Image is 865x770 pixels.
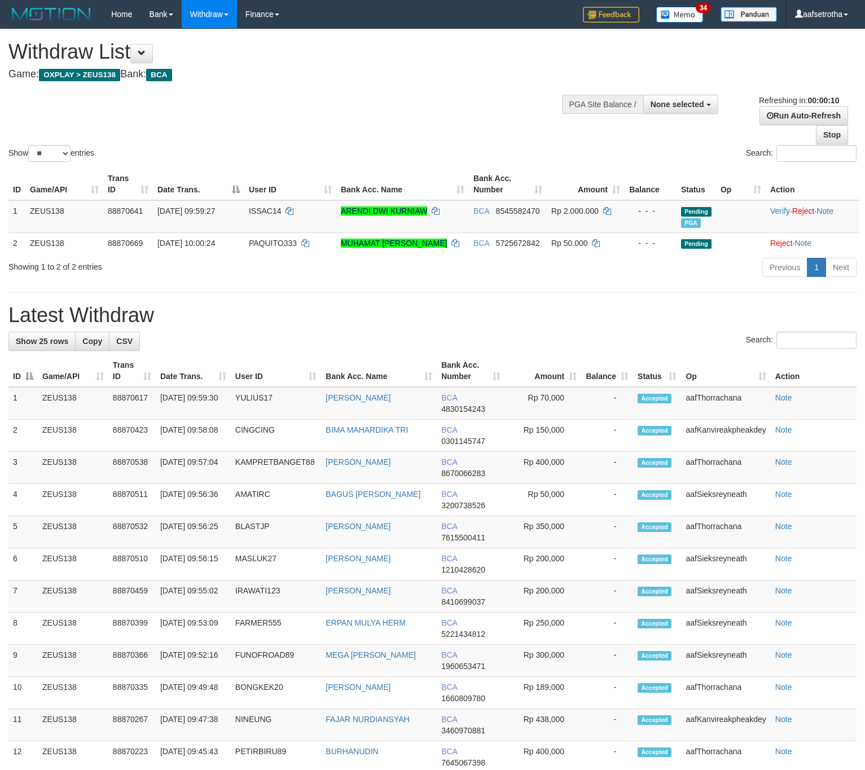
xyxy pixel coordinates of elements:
[8,645,38,677] td: 9
[441,618,457,627] span: BCA
[8,304,857,327] h1: Latest Withdraw
[794,239,811,248] a: Note
[38,677,108,709] td: ZEUS138
[775,393,792,402] a: Note
[38,580,108,613] td: ZEUS138
[581,709,633,741] td: -
[156,580,231,613] td: [DATE] 09:55:02
[38,355,108,387] th: Game/API: activate to sort column ascending
[651,100,704,109] span: None selected
[441,457,457,467] span: BCA
[8,41,565,63] h1: Withdraw List
[8,387,38,420] td: 1
[581,355,633,387] th: Balance: activate to sort column ascending
[681,420,770,452] td: aafKanvireakpheakdey
[807,96,839,105] strong: 00:00:10
[775,683,792,692] a: Note
[8,145,94,162] label: Show entries
[28,145,71,162] select: Showentries
[8,257,352,272] div: Showing 1 to 2 of 2 entries
[441,726,485,735] span: Copy 3460970881 to clipboard
[469,168,547,200] th: Bank Acc. Number: activate to sort column ascending
[551,206,599,215] span: Rp 2.000.000
[770,239,793,248] a: Reject
[766,200,859,233] td: · ·
[108,355,156,387] th: Trans ID: activate to sort column ascending
[156,613,231,645] td: [DATE] 09:53:09
[581,484,633,516] td: -
[108,452,156,484] td: 88870538
[441,650,457,659] span: BCA
[231,709,321,741] td: NINEUNG
[39,69,120,81] span: OXPLAY > ZEUS138
[505,548,581,580] td: Rp 200,000
[441,715,457,724] span: BCA
[326,618,406,627] a: ERPAN MULYA HERM
[156,516,231,548] td: [DATE] 09:56:25
[326,522,390,531] a: [PERSON_NAME]
[8,168,25,200] th: ID
[677,168,716,200] th: Status
[441,425,457,434] span: BCA
[156,548,231,580] td: [DATE] 09:56:15
[8,355,38,387] th: ID: activate to sort column descending
[156,355,231,387] th: Date Trans.: activate to sort column ascending
[581,580,633,613] td: -
[8,452,38,484] td: 3
[75,332,109,351] a: Copy
[505,677,581,709] td: Rp 189,000
[146,69,172,81] span: BCA
[25,232,103,253] td: ZEUS138
[638,651,671,661] span: Accepted
[775,554,792,563] a: Note
[38,484,108,516] td: ZEUS138
[231,548,321,580] td: MASLUK27
[766,168,859,200] th: Action
[441,662,485,671] span: Copy 1960653471 to clipboard
[473,239,489,248] span: BCA
[505,613,581,645] td: Rp 250,000
[38,452,108,484] td: ZEUS138
[625,168,677,200] th: Balance
[681,548,770,580] td: aafSieksreyneath
[681,207,712,217] span: Pending
[681,239,712,249] span: Pending
[505,516,581,548] td: Rp 350,000
[108,613,156,645] td: 88870399
[776,145,857,162] input: Search:
[156,645,231,677] td: [DATE] 09:52:16
[231,613,321,645] td: FARMER555
[326,393,390,402] a: [PERSON_NAME]
[8,420,38,452] td: 2
[326,715,409,724] a: FAJAR NURDIANSYAH
[231,452,321,484] td: KAMPRETBANGET88
[38,387,108,420] td: ZEUS138
[681,613,770,645] td: aafSieksreyneath
[775,457,792,467] a: Note
[776,332,857,349] input: Search:
[108,645,156,677] td: 88870366
[826,258,857,277] a: Next
[696,3,711,13] span: 34
[633,355,681,387] th: Status: activate to sort column ascending
[716,168,766,200] th: Op: activate to sort column ascending
[638,619,671,628] span: Accepted
[8,580,38,613] td: 7
[681,218,701,228] span: Marked by aafnoeunsreypich
[157,206,215,215] span: [DATE] 09:59:27
[8,677,38,709] td: 10
[775,490,792,499] a: Note
[441,501,485,510] span: Copy 3200738526 to clipboard
[638,522,671,532] span: Accepted
[156,387,231,420] td: [DATE] 09:59:30
[581,548,633,580] td: -
[762,258,807,277] a: Previous
[441,565,485,574] span: Copy 1210428620 to clipboard
[583,7,639,23] img: Feedback.jpg
[231,580,321,613] td: IRAWATI123
[326,650,415,659] a: MEGA [PERSON_NAME]
[775,425,792,434] a: Note
[505,484,581,516] td: Rp 50,000
[231,387,321,420] td: YULIUS17
[441,393,457,402] span: BCA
